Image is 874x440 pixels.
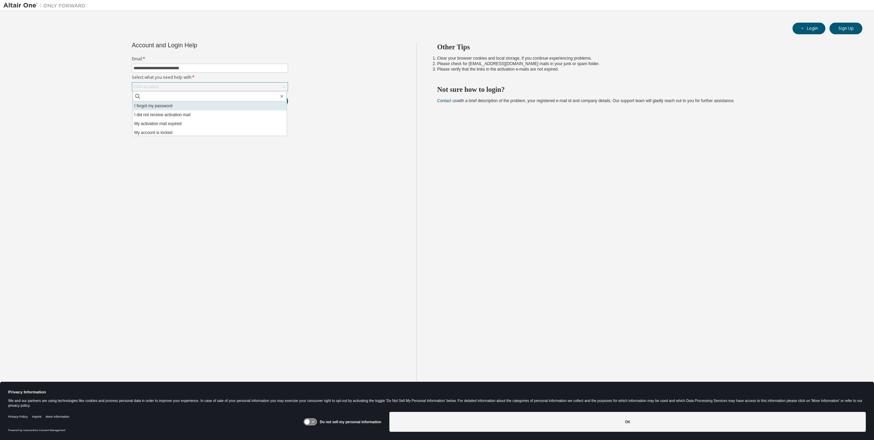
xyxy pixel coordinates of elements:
div: Click to select [134,84,159,89]
button: Login [792,23,825,34]
div: Click to select [132,83,288,91]
label: Email [132,56,288,62]
li: Please check for [EMAIL_ADDRESS][DOMAIN_NAME] mails in your junk or spam folder. [437,61,850,66]
li: Clear your browser cookies and local storage, if you continue experiencing problems. [437,56,850,61]
li: I forgot my password [133,101,287,110]
h2: Other Tips [437,42,850,51]
div: Account and Login Help [132,42,257,48]
span: with a brief description of the problem, your registered e-mail id and company details. Our suppo... [437,98,735,103]
img: Altair One [3,2,89,9]
h2: Not sure how to login? [437,85,850,94]
a: Contact us [437,98,457,103]
li: Please verify that the links in the activation e-mails are not expired. [437,66,850,72]
button: Sign Up [829,23,862,34]
label: Select what you need help with [132,75,288,80]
